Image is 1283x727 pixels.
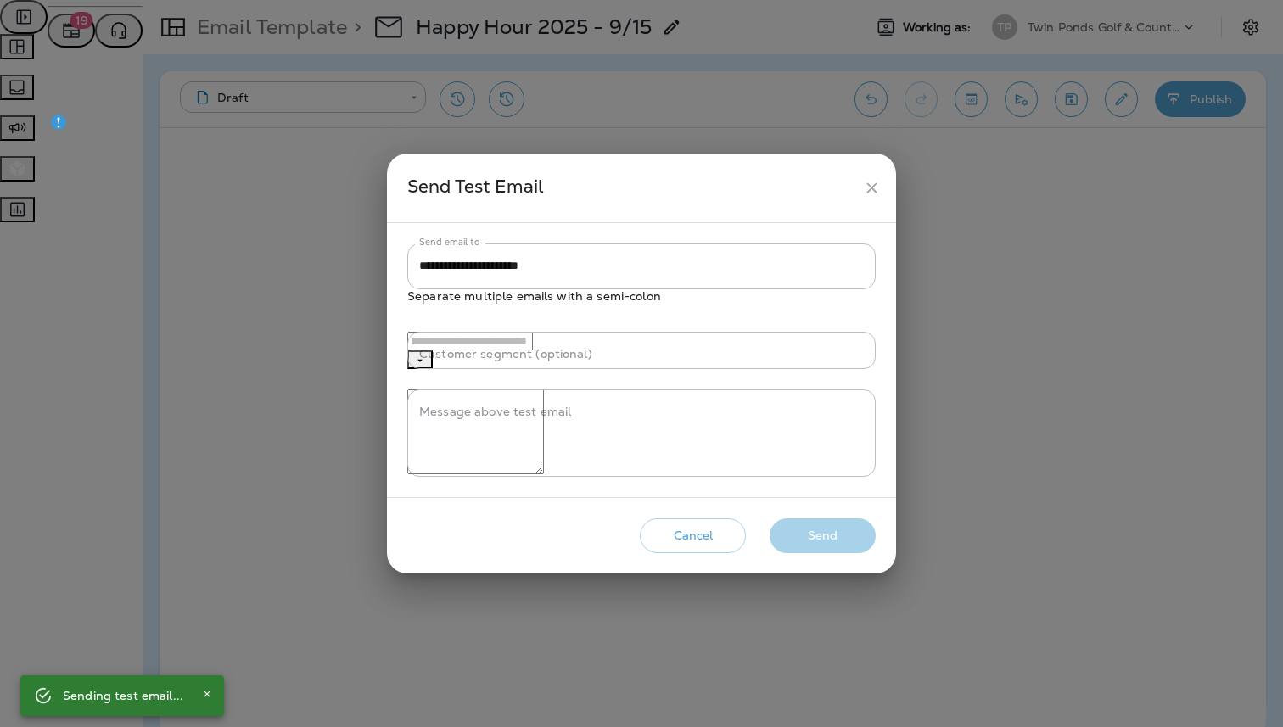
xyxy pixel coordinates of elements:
[407,172,856,204] div: Send Test Email
[856,172,888,204] button: close
[407,350,433,370] button: Open
[63,680,183,711] div: Sending test email...
[407,289,876,303] p: Separate multiple emails with a semi-colon
[640,518,746,553] button: Cancel
[197,684,217,704] button: Close
[419,236,479,249] label: Send email to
